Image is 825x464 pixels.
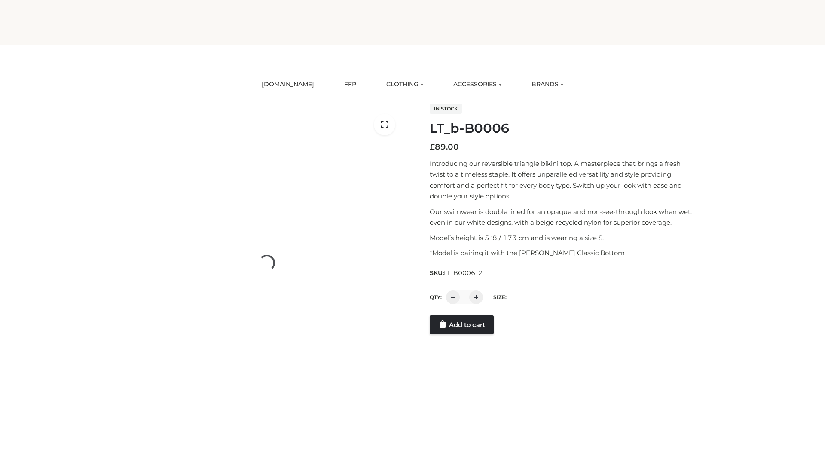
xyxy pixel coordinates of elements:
span: In stock [430,104,462,114]
p: Model’s height is 5 ‘8 / 173 cm and is wearing a size S. [430,232,697,244]
p: Our swimwear is double lined for an opaque and non-see-through look when wet, even in our white d... [430,206,697,228]
span: £ [430,142,435,152]
a: CLOTHING [380,75,430,94]
span: SKU: [430,268,483,278]
p: Introducing our reversible triangle bikini top. A masterpiece that brings a fresh twist to a time... [430,158,697,202]
a: [DOMAIN_NAME] [255,75,321,94]
label: Size: [493,294,507,300]
p: *Model is pairing it with the [PERSON_NAME] Classic Bottom [430,247,697,259]
bdi: 89.00 [430,142,459,152]
span: LT_B0006_2 [444,269,483,277]
a: ACCESSORIES [447,75,508,94]
a: Add to cart [430,315,494,334]
h1: LT_b-B0006 [430,121,697,136]
a: FFP [338,75,363,94]
a: BRANDS [525,75,570,94]
label: QTY: [430,294,442,300]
